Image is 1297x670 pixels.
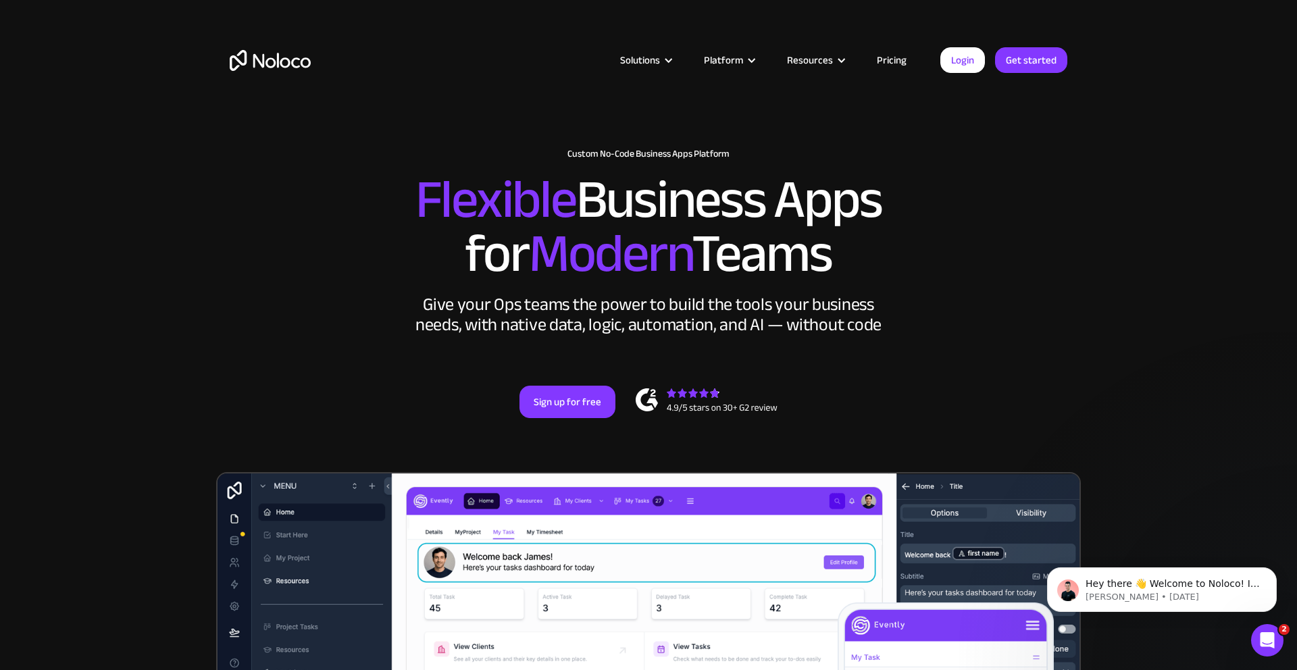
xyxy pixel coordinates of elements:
[519,386,615,418] a: Sign up for free
[940,47,985,73] a: Login
[415,149,576,250] span: Flexible
[770,51,860,69] div: Resources
[230,149,1067,159] h1: Custom No-Code Business Apps Platform
[412,294,885,335] div: Give your Ops teams the power to build the tools your business needs, with native data, logic, au...
[603,51,687,69] div: Solutions
[995,47,1067,73] a: Get started
[787,51,833,69] div: Resources
[529,203,692,304] span: Modern
[687,51,770,69] div: Platform
[1279,624,1290,635] span: 2
[704,51,743,69] div: Platform
[620,51,660,69] div: Solutions
[230,173,1067,281] h2: Business Apps for Teams
[230,50,311,71] a: home
[860,51,923,69] a: Pricing
[1027,539,1297,634] iframe: Intercom notifications message
[1251,624,1283,656] iframe: Intercom live chat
